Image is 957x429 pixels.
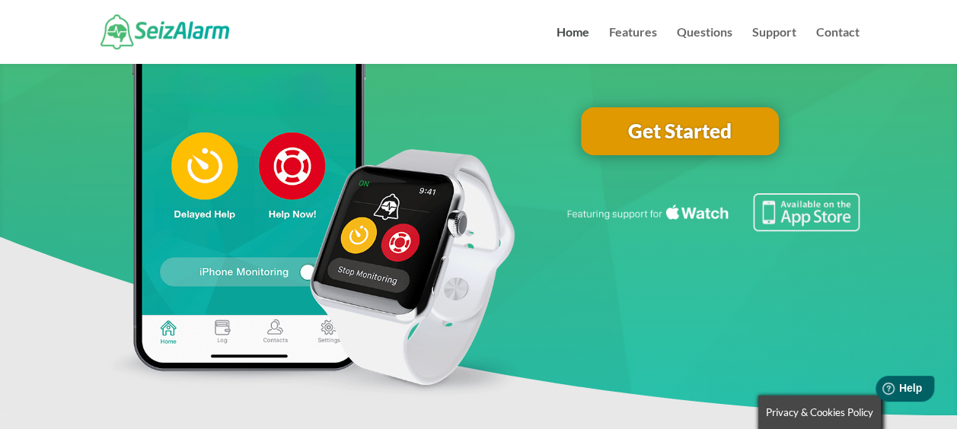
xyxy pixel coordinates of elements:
[752,27,796,64] a: Support
[766,406,873,418] span: Privacy & Cookies Policy
[677,27,732,64] a: Questions
[609,27,657,64] a: Features
[564,193,860,231] img: Seizure detection available in the Apple App Store.
[821,370,940,412] iframe: Help widget launcher
[557,27,589,64] a: Home
[100,14,229,49] img: SeizAlarm
[581,107,779,156] a: Get Started
[564,217,860,234] a: Featuring seizure detection support for the Apple Watch
[816,27,860,64] a: Contact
